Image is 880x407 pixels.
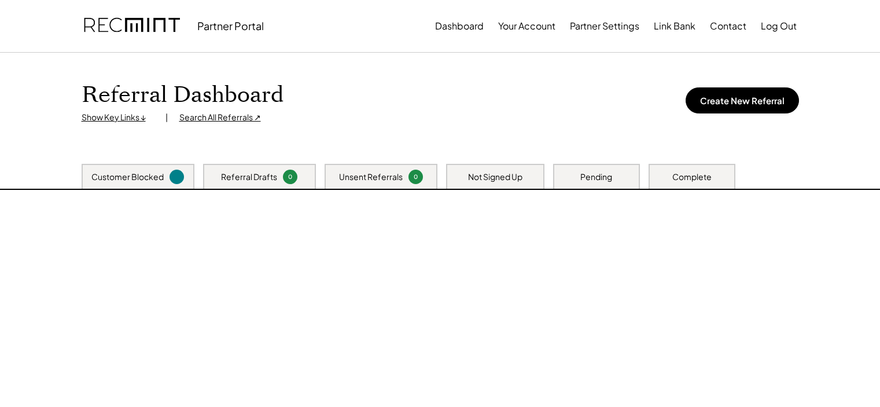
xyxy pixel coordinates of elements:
h1: Referral Dashboard [82,82,283,109]
img: recmint-logotype%403x.png [84,6,180,46]
button: Link Bank [654,14,695,38]
div: Show Key Links ↓ [82,112,154,123]
div: Search All Referrals ↗ [179,112,261,123]
div: | [165,112,168,123]
div: Pending [580,171,612,183]
div: Not Signed Up [468,171,522,183]
button: Create New Referral [686,87,799,113]
button: Dashboard [435,14,484,38]
div: Partner Portal [197,19,264,32]
button: Partner Settings [570,14,639,38]
div: 0 [410,173,421,181]
button: Contact [710,14,746,38]
div: Complete [672,171,712,183]
div: Referral Drafts [221,171,277,183]
div: Customer Blocked [91,171,164,183]
button: Log Out [761,14,797,38]
div: 0 [285,173,296,181]
button: Your Account [498,14,555,38]
div: Unsent Referrals [339,171,403,183]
